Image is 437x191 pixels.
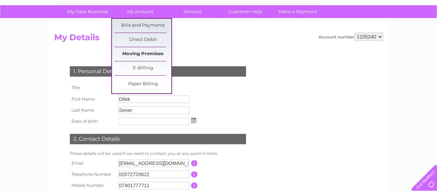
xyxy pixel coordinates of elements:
[114,19,171,33] a: Bills and Payments
[114,33,171,47] a: Direct Debit
[114,61,171,75] a: E-Billing
[68,82,116,94] th: Title
[68,149,248,158] td: These details will be used if we need to contact you at any point in time.
[319,33,383,41] div: Account number
[114,77,171,91] a: Paper Billing
[315,29,329,35] a: Water
[164,5,221,18] a: Services
[191,182,198,189] input: Information
[70,134,246,144] div: 2. Contact Details
[352,29,373,35] a: Telecoms
[54,33,383,46] h2: My Details
[68,158,116,169] th: Email
[333,29,348,35] a: Energy
[114,47,171,61] a: Moving Premises
[191,171,198,177] input: Information
[377,29,387,35] a: Blog
[68,169,116,180] th: Telephone Number
[68,116,116,127] th: Date of birth
[191,160,198,166] input: Information
[15,18,50,39] img: logo.png
[217,5,274,18] a: Customer Help
[391,29,408,35] a: Contact
[56,4,382,34] div: Clear Business is a trading name of Verastar Limited (registered in [GEOGRAPHIC_DATA] No. 3667643...
[414,29,430,35] a: Log out
[112,5,169,18] a: My Account
[307,3,354,12] a: 0333 014 3131
[68,105,116,116] th: Last Name
[68,180,116,191] th: Mobile Number
[70,66,246,77] div: 1. Personal Details
[59,5,116,18] a: My Clear Business
[269,5,326,18] a: Make A Payment
[191,118,196,123] img: ...
[68,94,116,105] th: First Name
